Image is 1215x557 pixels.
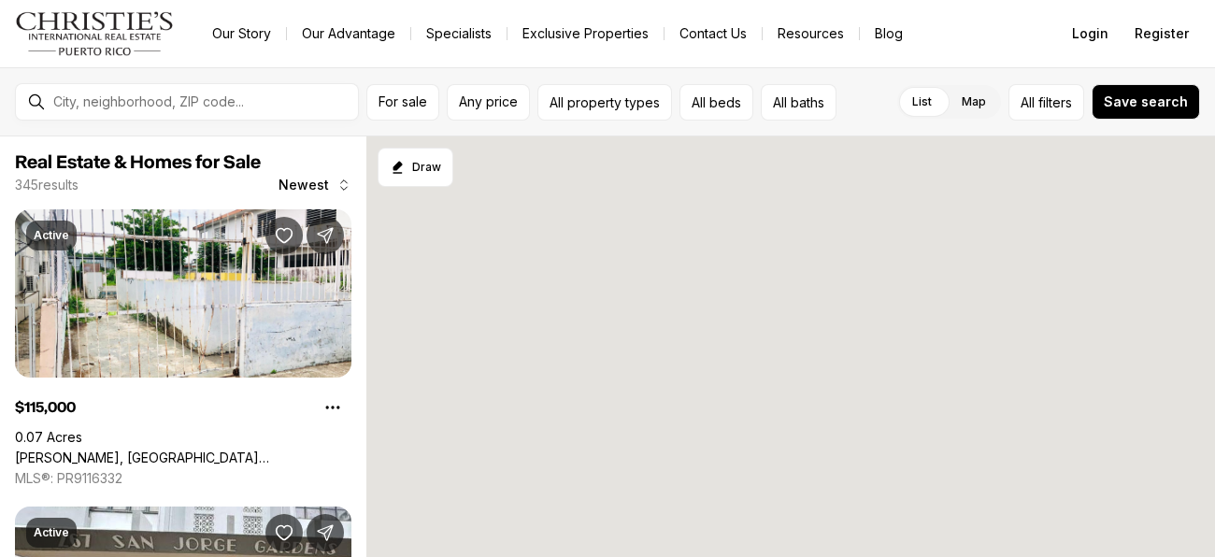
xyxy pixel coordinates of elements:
[763,21,859,47] a: Resources
[265,217,303,254] button: Save Property: RUÍZ BELVIS
[15,11,175,56] img: logo
[679,84,753,121] button: All beds
[267,166,363,204] button: Newest
[1072,26,1108,41] span: Login
[34,228,69,243] p: Active
[15,153,261,172] span: Real Estate & Homes for Sale
[1104,94,1188,109] span: Save search
[1021,93,1035,112] span: All
[447,84,530,121] button: Any price
[34,525,69,540] p: Active
[665,21,762,47] button: Contact Us
[459,94,518,109] span: Any price
[1061,15,1120,52] button: Login
[411,21,507,47] a: Specialists
[307,514,344,551] button: Share Property
[860,21,918,47] a: Blog
[947,85,1001,119] label: Map
[307,217,344,254] button: Share Property
[379,94,427,109] span: For sale
[1038,93,1072,112] span: filters
[507,21,664,47] a: Exclusive Properties
[1092,84,1200,120] button: Save search
[537,84,672,121] button: All property types
[15,178,79,193] p: 345 results
[761,84,836,121] button: All baths
[366,84,439,121] button: For sale
[279,178,329,193] span: Newest
[314,389,351,426] button: Property options
[1135,26,1189,41] span: Register
[287,21,410,47] a: Our Advantage
[1008,84,1084,121] button: Allfilters
[378,148,453,187] button: Start drawing
[197,21,286,47] a: Our Story
[897,85,947,119] label: List
[1123,15,1200,52] button: Register
[265,514,303,551] button: Save Property: 267 SAN JORGE AVE. #9A
[15,450,351,466] a: RUÍZ BELVIS, SAN JUAN PR, 00912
